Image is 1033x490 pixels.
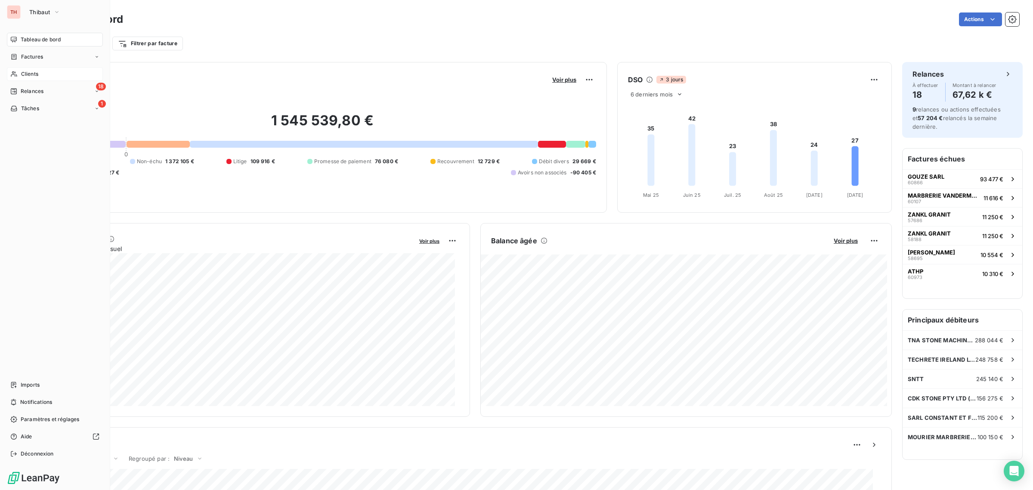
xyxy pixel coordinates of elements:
[20,398,52,406] span: Notifications
[903,264,1022,283] button: ATHP6097310 310 €
[572,158,596,165] span: 29 669 €
[903,149,1022,169] h6: Factures échues
[980,176,1003,183] span: 93 477 €
[7,430,103,443] a: Aide
[7,5,21,19] div: TH
[903,310,1022,330] h6: Principaux débiteurs
[908,337,975,344] span: TNA STONE MACHINERY INC.
[908,211,951,218] span: ZANKL GRANIT
[491,236,537,246] h6: Balance âgée
[165,158,194,165] span: 1 372 105 €
[903,207,1022,226] button: ZANKL GRANIT5768611 250 €
[419,238,439,244] span: Voir plus
[1004,461,1024,481] div: Open Intercom Messenger
[908,395,977,402] span: CDK STONE PTY LTD ([GEOGRAPHIC_DATA])
[21,70,38,78] span: Clients
[631,91,673,98] span: 6 derniers mois
[908,268,923,275] span: ATHP
[912,83,938,88] span: À effectuer
[98,100,106,108] span: 1
[831,237,860,245] button: Voir plus
[21,53,43,61] span: Factures
[21,36,61,43] span: Tableau de bord
[975,356,1003,363] span: 248 758 €
[959,12,1002,26] button: Actions
[975,337,1003,344] span: 288 044 €
[980,251,1003,258] span: 10 554 €
[683,192,701,198] tspan: Juin 25
[908,230,951,237] span: ZANKL GRANIT
[137,158,162,165] span: Non-échu
[908,173,944,180] span: GOUZE SARL
[953,83,996,88] span: Montant à relancer
[918,115,943,121] span: 57 204 €
[49,112,596,138] h2: 1 545 539,80 €
[112,37,183,50] button: Filtrer par facture
[912,88,938,102] h4: 18
[21,105,39,112] span: Tâches
[628,74,643,85] h6: DSO
[953,88,996,102] h4: 67,62 k €
[903,245,1022,264] button: [PERSON_NAME]5869510 554 €
[314,158,371,165] span: Promesse de paiement
[908,275,922,280] span: 60973
[903,226,1022,245] button: ZANKL GRANIT5818811 250 €
[643,192,659,198] tspan: Mai 25
[21,381,40,389] span: Imports
[982,214,1003,220] span: 11 250 €
[908,192,980,199] span: MARBRERIE VANDERMARLIERE
[570,169,596,177] span: -90 405 €
[903,188,1022,207] button: MARBRERIE VANDERMARLIERE6010711 616 €
[552,76,576,83] span: Voir plus
[21,87,43,95] span: Relances
[417,237,442,245] button: Voir plus
[908,237,922,242] span: 58188
[912,106,916,113] span: 9
[174,455,193,462] span: Niveau
[908,180,923,185] span: 60866
[233,158,247,165] span: Litige
[977,395,1003,402] span: 156 275 €
[976,375,1003,382] span: 245 140 €
[908,199,921,204] span: 60107
[478,158,500,165] span: 12 729 €
[806,192,823,198] tspan: [DATE]
[982,270,1003,277] span: 10 310 €
[518,169,567,177] span: Avoirs non associés
[903,169,1022,188] button: GOUZE SARL6086693 477 €
[908,375,924,382] span: SNTT
[847,192,863,198] tspan: [DATE]
[251,158,275,165] span: 109 916 €
[908,256,923,261] span: 58695
[834,237,858,244] span: Voir plus
[912,106,1001,130] span: relances ou actions effectuées et relancés la semaine dernière.
[984,195,1003,202] span: 11 616 €
[724,192,741,198] tspan: Juil. 25
[908,218,922,223] span: 57686
[977,414,1003,421] span: 115 200 €
[977,434,1003,440] span: 100 150 €
[7,471,60,485] img: Logo LeanPay
[908,434,977,440] span: MOURIER MARBRERIE GRANITERIE
[124,151,128,158] span: 0
[29,9,50,16] span: Thibaut
[912,69,944,79] h6: Relances
[129,455,170,462] span: Regroupé par :
[764,192,783,198] tspan: Août 25
[21,433,32,440] span: Aide
[982,233,1003,239] span: 11 250 €
[539,158,569,165] span: Débit divers
[49,244,413,253] span: Chiffre d'affaires mensuel
[96,83,106,90] span: 18
[550,76,579,84] button: Voir plus
[908,249,955,256] span: [PERSON_NAME]
[21,450,54,458] span: Déconnexion
[908,356,975,363] span: TECHRETE IRELAND LTD
[21,416,79,423] span: Paramètres et réglages
[656,76,686,84] span: 3 jours
[375,158,398,165] span: 76 080 €
[437,158,474,165] span: Recouvrement
[908,414,977,421] span: SARL CONSTANT ET FILS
